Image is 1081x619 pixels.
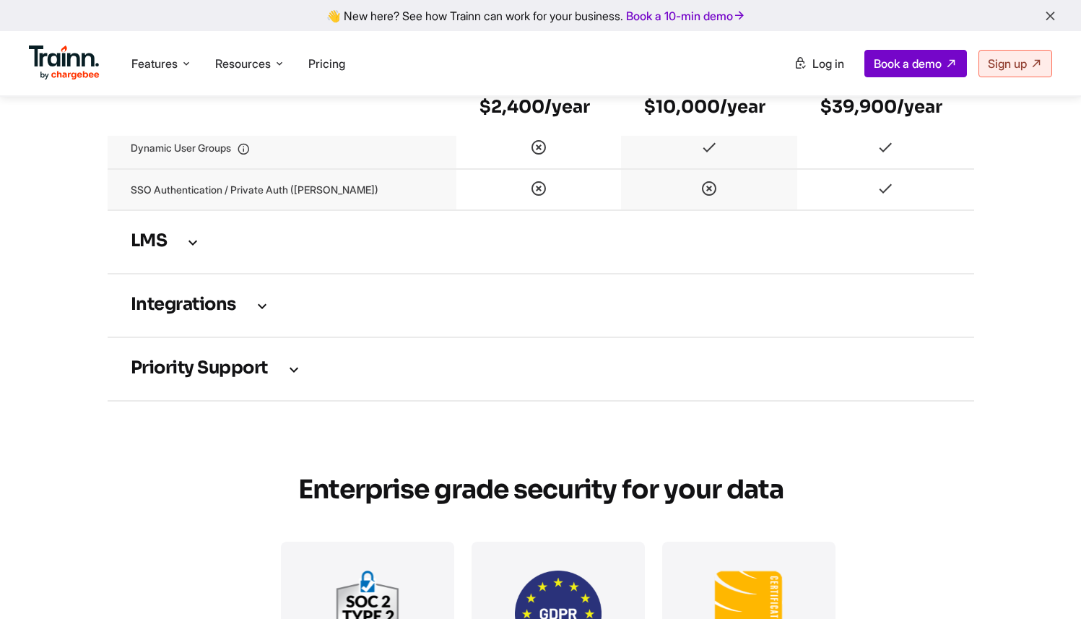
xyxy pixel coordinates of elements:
[308,56,345,71] a: Pricing
[874,56,942,71] span: Book a demo
[1009,550,1081,619] iframe: Chat Widget
[131,361,951,377] h3: Priority support
[9,9,1072,22] div: 👋 New here? See how Trainn can work for your business.
[988,56,1027,71] span: Sign up
[29,46,100,80] img: Trainn Logo
[215,56,271,72] span: Resources
[623,6,749,26] a: Book a 10-min demo
[108,129,456,169] td: Dynamic user groups
[131,298,951,313] h3: Integrations
[108,169,456,209] td: SSO Authentication / Private Auth ([PERSON_NAME])
[864,50,967,77] a: Book a demo
[978,50,1052,77] a: Sign up
[281,467,801,514] h2: Enterprise grade security for your data
[131,56,178,72] span: Features
[812,56,844,71] span: Log in
[785,51,853,77] a: Log in
[644,95,774,118] h6: $10,000/year
[820,95,951,118] h6: $39,900/year
[131,234,951,250] h3: LMS
[479,95,598,118] h6: $2,400/year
